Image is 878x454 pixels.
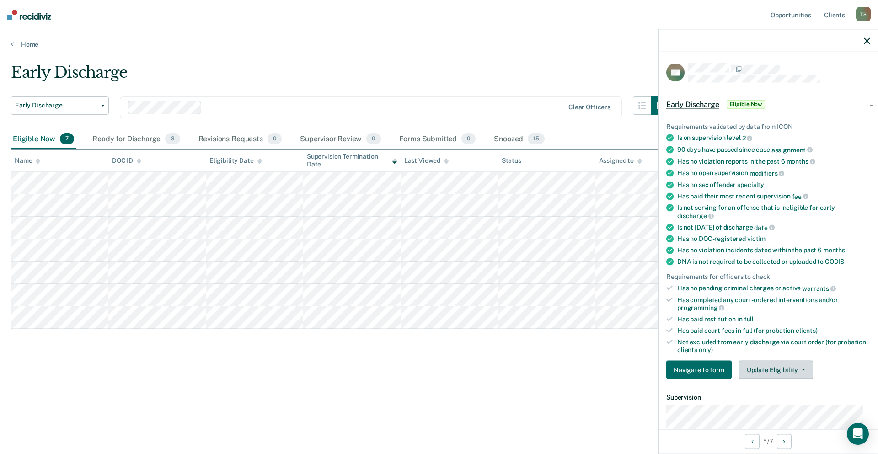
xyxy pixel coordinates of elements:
span: 15 [528,133,545,145]
div: Is not [DATE] of discharge [677,223,870,231]
span: date [754,224,774,231]
span: 0 [268,133,282,145]
span: 0 [366,133,380,145]
div: 90 days have passed since case [677,146,870,154]
div: Ready for Discharge [91,129,182,150]
dt: Supervision [666,394,870,401]
div: Open Intercom Messenger [847,423,869,445]
span: 3 [165,133,180,145]
span: discharge [677,212,714,219]
span: months [787,158,815,165]
span: warrants [802,285,836,292]
div: Has no violation reports in the past 6 [677,157,870,166]
div: Has paid their most recent supervision [677,192,870,200]
span: specialty [737,181,764,188]
div: Has no pending criminal charges or active [677,284,870,293]
div: Last Viewed [404,157,449,165]
div: Name [15,157,40,165]
div: Snoozed [492,129,546,150]
div: Supervisor Review [298,129,383,150]
span: assignment [771,146,813,153]
div: Forms Submitted [397,129,478,150]
span: months [823,246,845,254]
img: Recidiviz [7,10,51,20]
span: Early Discharge [15,101,97,109]
div: Revisions Requests [197,129,284,150]
div: Has no open supervision [677,169,870,177]
a: Navigate to form link [666,361,735,379]
span: 0 [461,133,476,145]
div: Is on supervision level [677,134,870,142]
div: T S [856,7,871,21]
button: Previous Opportunity [745,434,760,449]
div: Has no DOC-registered [677,235,870,243]
span: 7 [60,133,74,145]
div: Has paid restitution in [677,315,870,323]
div: Requirements validated by data from ICON [666,123,870,130]
div: 5 / 7 [659,429,878,453]
div: Clear officers [568,103,610,111]
span: programming [677,304,724,311]
span: 2 [742,134,753,142]
span: modifiers [750,170,785,177]
div: Not excluded from early discharge via court order (for probation clients [677,338,870,353]
div: Has no sex offender [677,181,870,188]
span: victim [747,235,766,242]
div: Is not serving for an offense that is ineligible for early [677,204,870,219]
div: Early Discharge [11,63,669,89]
div: Eligible Now [11,129,76,150]
div: DOC ID [112,157,141,165]
div: Has paid court fees in full (for probation [677,327,870,335]
div: Assigned to [599,157,642,165]
span: CODIS [825,258,844,265]
div: Supervision Termination Date [307,153,397,168]
div: Requirements for officers to check [666,273,870,281]
span: Eligible Now [727,100,766,109]
div: Status [502,157,521,165]
div: Early DischargeEligible Now [659,90,878,119]
div: Eligibility Date [209,157,262,165]
span: Early Discharge [666,100,719,109]
div: Has no violation incidents dated within the past 6 [677,246,870,254]
a: Home [11,40,867,48]
button: Navigate to form [666,361,732,379]
span: only) [699,346,713,353]
span: full [744,315,754,323]
div: Has completed any court-ordered interventions and/or [677,296,870,311]
span: fee [792,192,808,200]
span: clients) [796,327,818,334]
button: Next Opportunity [777,434,792,449]
div: DNA is not required to be collected or uploaded to [677,258,870,266]
button: Update Eligibility [739,361,813,379]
